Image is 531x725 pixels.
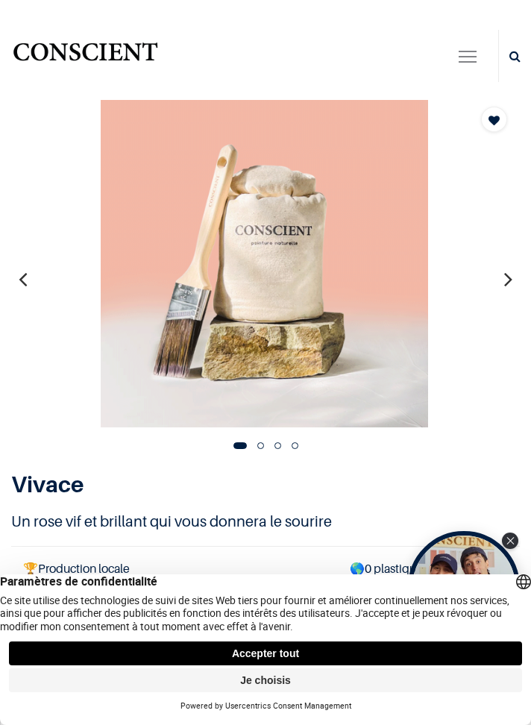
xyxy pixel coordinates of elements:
[338,546,520,591] td: 0 plastique
[350,561,365,576] span: 🌎
[488,115,500,126] span: Add to wishlist
[13,13,57,57] button: Open chat widget
[11,471,444,498] h1: Vivace
[11,546,338,591] td: Production locale
[408,531,520,643] div: Open Tolstoy
[11,510,520,533] h4: Un rose vif et brillant qui vous donnera le sourire
[408,531,520,643] div: Tolstoy bubble widget
[11,37,160,76] a: Logo of Conscient
[23,561,38,576] span: 🏆
[481,107,507,132] button: Add to wishlist
[101,99,429,427] img: Product image
[408,531,520,643] div: Open Tolstoy widget
[11,37,160,76] img: Conscient
[502,533,518,549] div: Close Tolstoy widget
